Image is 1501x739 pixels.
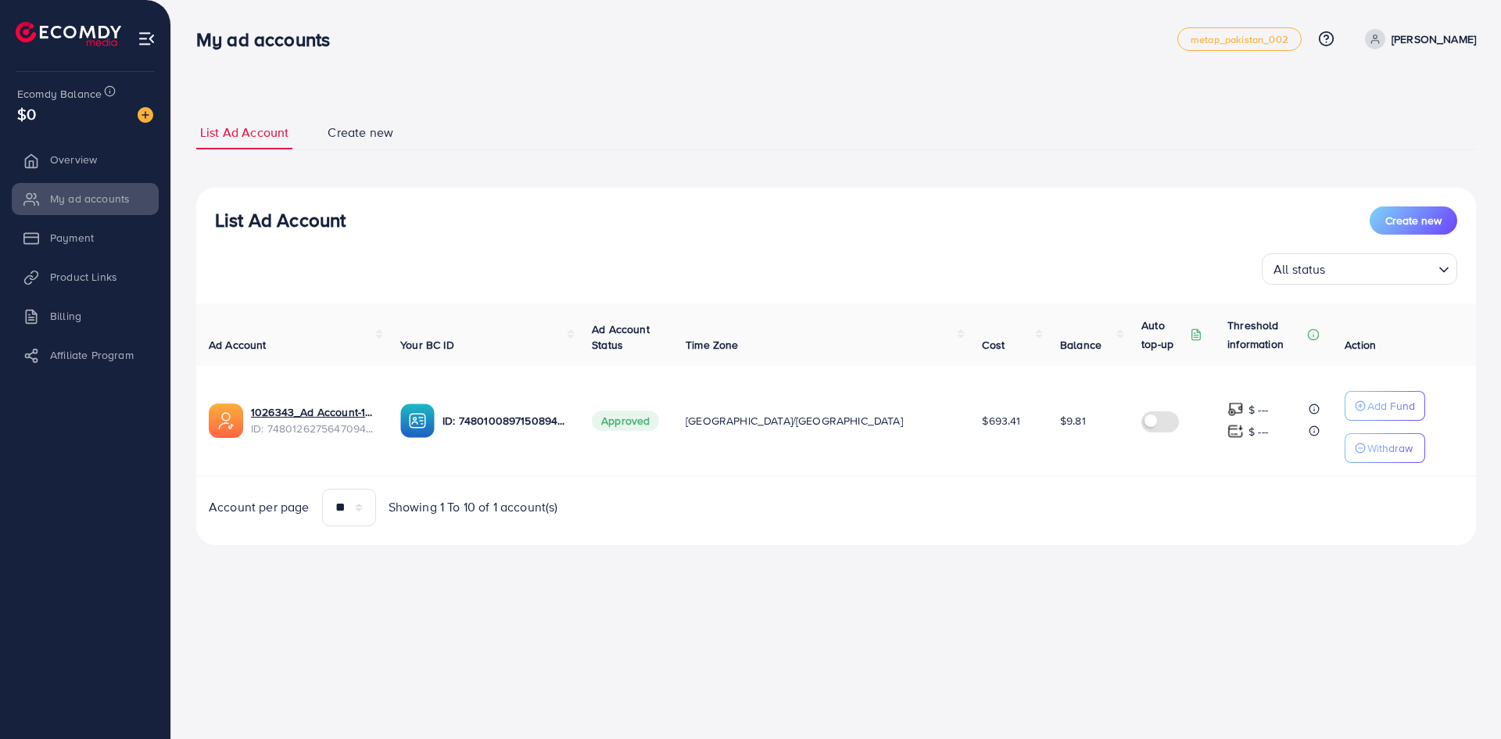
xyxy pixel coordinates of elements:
p: [PERSON_NAME] [1392,30,1476,48]
p: Threshold information [1227,316,1304,353]
div: Search for option [1262,253,1457,285]
h3: List Ad Account [215,209,346,231]
span: Your BC ID [400,337,454,353]
div: <span class='underline'>1026343_Ad Account-1_1741602621494</span></br>7480126275647094801 [251,404,375,436]
span: Ad Account Status [592,321,650,353]
p: Add Fund [1367,396,1415,415]
p: Withdraw [1367,439,1413,457]
input: Search for option [1331,255,1432,281]
span: $9.81 [1060,413,1086,429]
img: ic-ads-acc.e4c84228.svg [209,404,243,438]
span: Ad Account [209,337,267,353]
span: Approved [592,411,659,431]
span: List Ad Account [200,124,288,142]
span: All status [1270,258,1329,281]
span: Balance [1060,337,1102,353]
span: Create new [1385,213,1442,228]
img: top-up amount [1227,423,1244,439]
img: logo [16,22,121,46]
a: [PERSON_NAME] [1359,29,1476,49]
img: top-up amount [1227,401,1244,418]
span: Ecomdy Balance [17,86,102,102]
span: $0 [17,102,36,125]
p: $ --- [1248,422,1268,441]
button: Withdraw [1345,433,1425,463]
p: $ --- [1248,400,1268,419]
img: image [138,107,153,123]
span: ID: 7480126275647094801 [251,421,375,436]
img: ic-ba-acc.ded83a64.svg [400,404,435,438]
h3: My ad accounts [196,28,342,51]
span: Create new [328,124,393,142]
p: ID: 7480100897150894096 [442,411,567,430]
p: Auto top-up [1141,316,1187,353]
a: 1026343_Ad Account-1_1741602621494 [251,404,375,420]
button: Create new [1370,206,1457,235]
span: metap_pakistan_002 [1191,34,1288,45]
a: metap_pakistan_002 [1177,27,1302,51]
span: Action [1345,337,1376,353]
img: menu [138,30,156,48]
span: [GEOGRAPHIC_DATA]/[GEOGRAPHIC_DATA] [686,413,903,429]
span: Time Zone [686,337,738,353]
span: $693.41 [982,413,1020,429]
button: Add Fund [1345,391,1425,421]
span: Showing 1 To 10 of 1 account(s) [389,498,558,516]
span: Cost [982,337,1005,353]
span: Account per page [209,498,310,516]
